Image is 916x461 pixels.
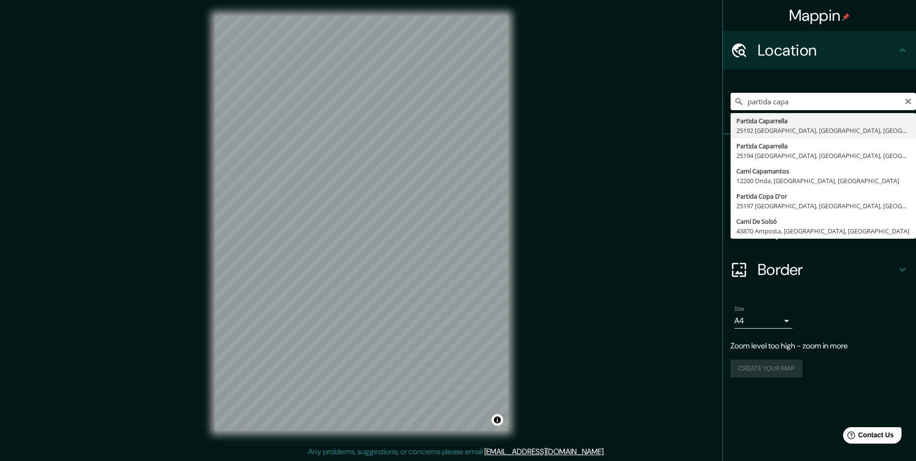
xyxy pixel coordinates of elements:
div: Partida Caparrella [736,141,910,151]
label: Size [734,305,745,313]
div: 25192 [GEOGRAPHIC_DATA], [GEOGRAPHIC_DATA], [GEOGRAPHIC_DATA] [736,126,910,135]
div: Location [723,31,916,70]
a: [EMAIL_ADDRESS][DOMAIN_NAME] [484,447,604,457]
button: Clear [904,96,912,105]
div: 43870 Amposta, [GEOGRAPHIC_DATA], [GEOGRAPHIC_DATA] [736,226,910,236]
div: 25197 [GEOGRAPHIC_DATA], [GEOGRAPHIC_DATA], [GEOGRAPHIC_DATA] [736,201,910,211]
div: Partida Copa D'or [736,191,910,201]
div: 25194 [GEOGRAPHIC_DATA], [GEOGRAPHIC_DATA], [GEOGRAPHIC_DATA] [736,151,910,160]
input: Pick your city or area [731,93,916,110]
p: Any problems, suggestions, or concerns please email . [308,446,605,458]
img: pin-icon.png [842,13,850,21]
div: A4 [734,313,792,329]
div: Camí Capamantos [736,166,910,176]
div: Pins [723,134,916,173]
div: Partida Caparrella [736,116,910,126]
div: . [605,446,606,458]
canvas: Map [215,15,508,431]
h4: Mappin [789,6,850,25]
div: Border [723,250,916,289]
p: Zoom level too high - zoom in more [731,340,908,352]
div: Camí De Solsó [736,216,910,226]
button: Toggle attribution [492,414,503,426]
h4: Location [758,41,897,60]
h4: Layout [758,221,897,241]
iframe: Help widget launcher [830,423,905,450]
div: . [606,446,608,458]
div: Layout [723,212,916,250]
div: Style [723,173,916,212]
h4: Border [758,260,897,279]
div: 12200 Onda, [GEOGRAPHIC_DATA], [GEOGRAPHIC_DATA] [736,176,910,186]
